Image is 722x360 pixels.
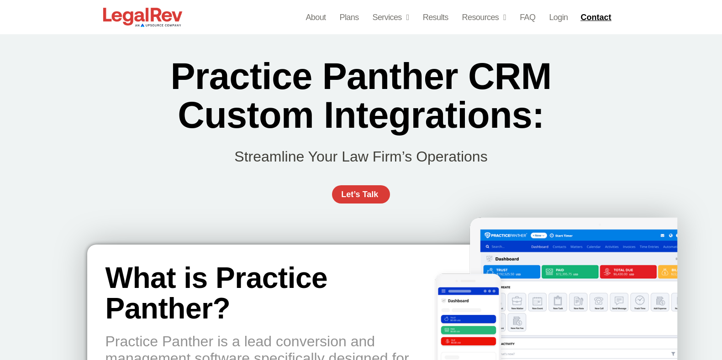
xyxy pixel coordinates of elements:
a: Services [373,11,409,24]
a: Resources [462,11,506,24]
a: FAQ [520,11,535,24]
h2: What is Practice Panther? [105,263,425,324]
span: Contact [580,13,611,21]
a: Plans [340,11,359,24]
a: Login [549,11,568,24]
a: About [306,11,326,24]
h2: Practice Panther CRM Custom Integrations: [87,57,635,135]
a: Contact [577,10,617,25]
p: Streamline Your Law Firm’s Operations [87,148,635,165]
a: Results [423,11,448,24]
a: Let’s Talk [332,185,390,203]
span: Let’s Talk [341,190,378,198]
nav: Menu [306,11,568,24]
